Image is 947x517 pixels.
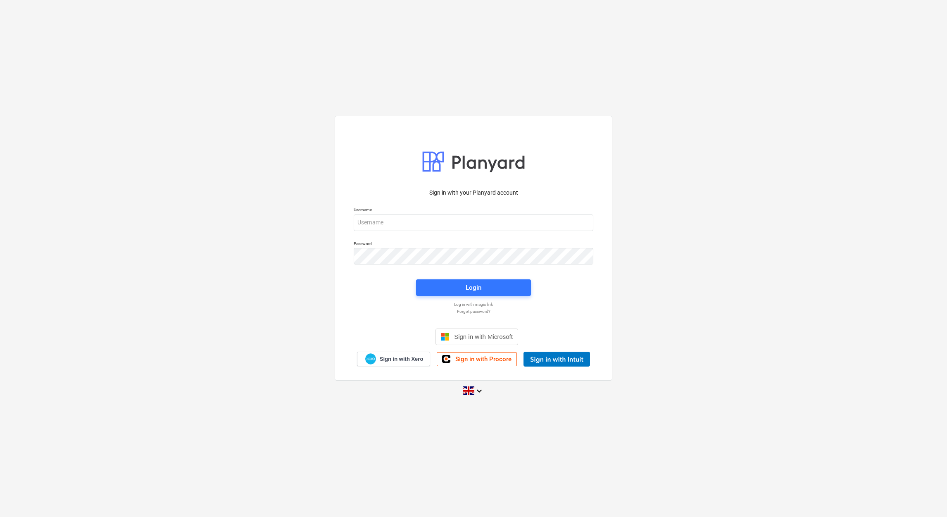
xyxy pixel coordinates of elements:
a: Forgot password? [350,309,597,314]
button: Login [416,279,531,296]
a: Sign in with Procore [437,352,517,366]
img: Microsoft logo [441,333,449,341]
span: Sign in with Xero [380,355,423,363]
p: Sign in with your Planyard account [354,188,593,197]
a: Log in with magic link [350,302,597,307]
span: Sign in with Microsoft [454,333,513,340]
div: Login [466,282,481,293]
input: Username [354,214,593,231]
a: Sign in with Xero [357,352,431,366]
i: keyboard_arrow_down [474,386,484,396]
img: Xero logo [365,353,376,365]
span: Sign in with Procore [455,355,512,363]
p: Username [354,207,593,214]
p: Password [354,241,593,248]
